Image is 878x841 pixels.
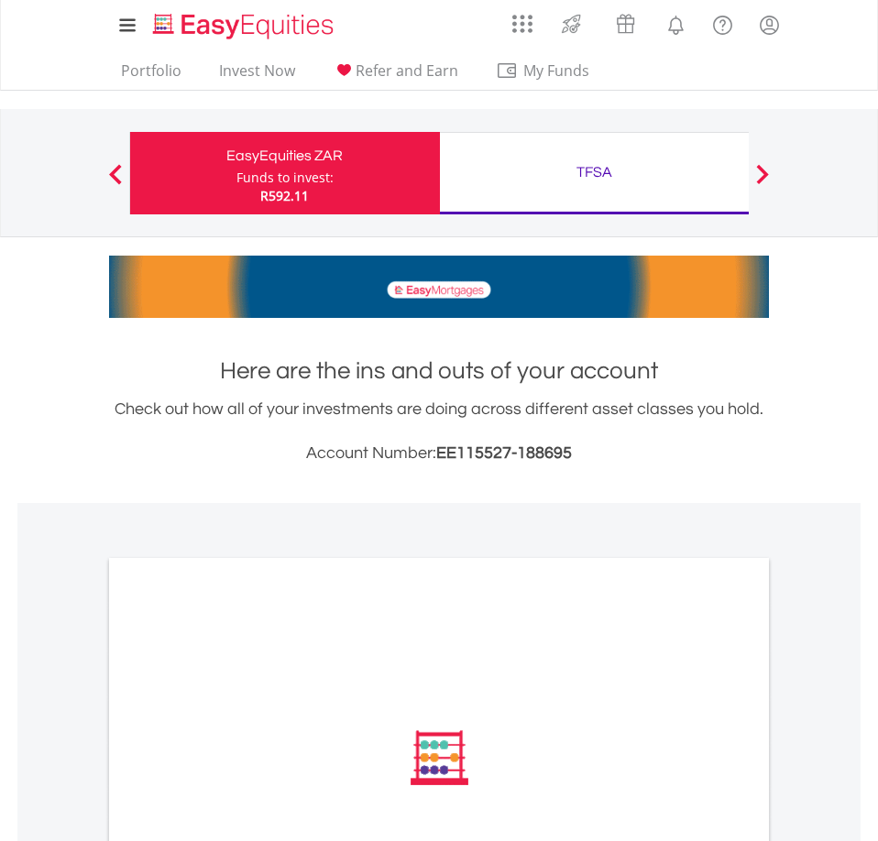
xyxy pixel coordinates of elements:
[325,61,466,90] a: Refer and Earn
[109,355,769,388] h1: Here are the ins and outs of your account
[146,5,341,41] a: Home page
[260,187,309,204] span: R592.11
[356,60,458,81] span: Refer and Earn
[598,5,653,38] a: Vouchers
[699,5,746,41] a: FAQ's and Support
[610,9,641,38] img: vouchers-v2.svg
[451,159,739,185] div: TFSA
[149,11,341,41] img: EasyEquities_Logo.png
[97,173,134,191] button: Previous
[236,169,334,187] div: Funds to invest:
[114,61,189,90] a: Portfolio
[109,397,769,466] div: Check out how all of your investments are doing across different asset classes you hold.
[109,256,769,318] img: EasyMortage Promotion Banner
[109,441,769,466] h3: Account Number:
[500,5,544,34] a: AppsGrid
[744,173,781,191] button: Next
[496,59,616,82] span: My Funds
[212,61,302,90] a: Invest Now
[436,444,572,462] span: EE115527-188695
[556,9,587,38] img: thrive-v2.svg
[653,5,699,41] a: Notifications
[512,14,532,34] img: grid-menu-icon.svg
[746,5,793,45] a: My Profile
[141,143,429,169] div: EasyEquities ZAR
